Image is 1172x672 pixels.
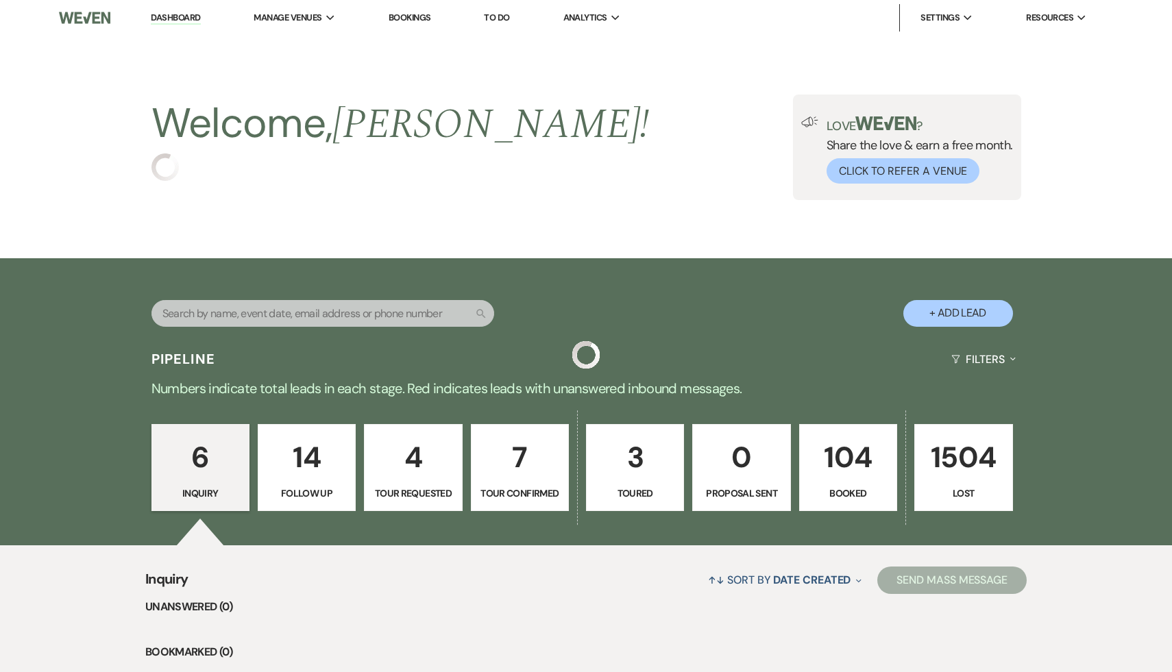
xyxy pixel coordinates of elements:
button: + Add Lead [903,300,1013,327]
span: [PERSON_NAME] ! [332,93,649,156]
img: loud-speaker-illustration.svg [801,116,818,127]
a: 7Tour Confirmed [471,424,569,512]
img: loading spinner [572,341,600,369]
span: Manage Venues [254,11,321,25]
img: weven-logo-green.svg [855,116,916,130]
button: Filters [946,341,1021,377]
a: 3Toured [586,424,684,512]
span: Date Created [773,573,851,587]
p: Booked [808,486,888,501]
p: Love ? [827,116,1013,132]
p: 14 [267,434,347,480]
p: 7 [480,434,560,480]
li: Unanswered (0) [145,598,1027,616]
span: Inquiry [145,569,188,598]
p: 104 [808,434,888,480]
h2: Welcome, [151,95,650,153]
a: 1504Lost [914,424,1012,512]
button: Click to Refer a Venue [827,158,979,184]
a: Dashboard [151,12,200,25]
p: 4 [373,434,453,480]
p: 6 [160,434,241,480]
p: Tour Confirmed [480,486,560,501]
span: Analytics [563,11,607,25]
span: Settings [920,11,960,25]
div: Share the love & earn a free month. [818,116,1013,184]
p: Follow Up [267,486,347,501]
button: Sort By Date Created [703,562,867,598]
button: Send Mass Message [877,567,1027,594]
a: Bookings [389,12,431,23]
a: To Do [484,12,509,23]
a: 6Inquiry [151,424,249,512]
p: Tour Requested [373,486,453,501]
p: Inquiry [160,486,241,501]
span: Resources [1026,11,1073,25]
input: Search by name, event date, email address or phone number [151,300,494,327]
img: loading spinner [151,153,179,181]
p: Numbers indicate total leads in each stage. Red indicates leads with unanswered inbound messages. [93,377,1079,399]
a: 0Proposal Sent [692,424,790,512]
li: Bookmarked (0) [145,643,1027,661]
p: 1504 [923,434,1003,480]
p: 0 [701,434,781,480]
a: 14Follow Up [258,424,356,512]
h3: Pipeline [151,349,216,369]
p: Toured [595,486,675,501]
img: Weven Logo [59,3,111,32]
span: ↑↓ [708,573,724,587]
p: Proposal Sent [701,486,781,501]
p: Lost [923,486,1003,501]
a: 104Booked [799,424,897,512]
a: 4Tour Requested [364,424,462,512]
p: 3 [595,434,675,480]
